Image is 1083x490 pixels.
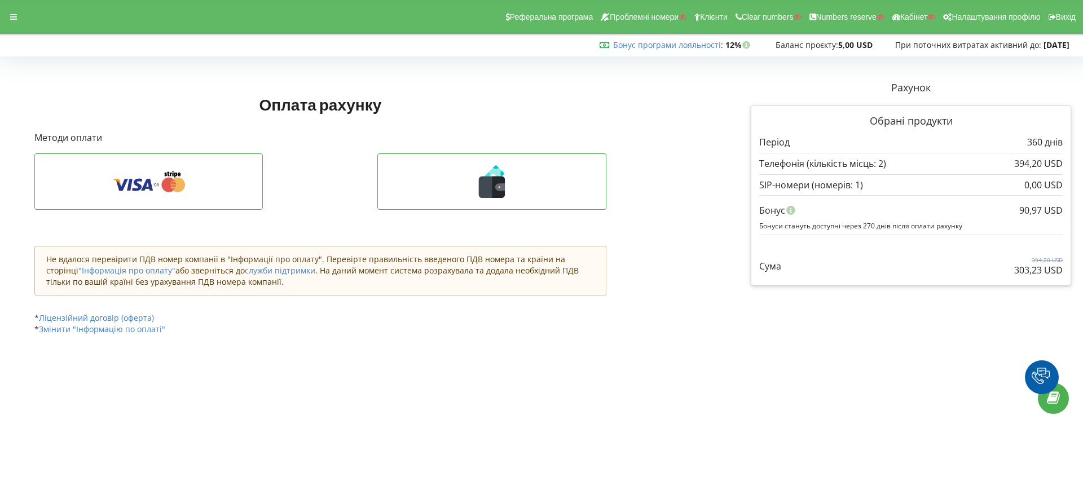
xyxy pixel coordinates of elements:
[759,200,1063,221] div: Бонус
[725,39,753,50] strong: 12%
[838,39,873,50] strong: 5,00 USD
[613,39,723,50] span: :
[34,131,606,144] p: Методи оплати
[78,265,175,276] a: "Інформація про оплату"
[1027,136,1063,149] p: 360 днів
[34,246,606,295] div: Не вдалося перевірити ПДВ номер компанії в "Інформації про оплату". Перевірте правильність введен...
[759,221,1063,231] p: Бонуси стануть доступні через 270 днів після оплати рахунку
[39,312,154,323] a: Ліцензійний договір (оферта)
[1056,12,1076,21] span: Вихід
[1024,179,1063,192] p: 0,00 USD
[510,12,593,21] span: Реферальна програма
[613,39,721,50] a: Бонус програми лояльності
[742,12,794,21] span: Clear numbers
[952,12,1040,21] span: Налаштування профілю
[816,12,877,21] span: Numbers reserve
[1014,256,1063,264] p: 394,20 USD
[34,94,606,114] h1: Оплата рахунку
[1014,264,1063,277] p: 303,23 USD
[759,157,886,170] p: Телефонія (кількість місць: 2)
[1019,200,1063,221] div: 90,97 USD
[39,324,165,334] a: Змінити "Інформацію по оплаті"
[610,12,679,21] span: Проблемні номери
[759,114,1063,129] p: Обрані продукти
[759,260,781,273] p: Сума
[759,136,790,149] p: Період
[900,12,928,21] span: Кабінет
[776,39,838,50] span: Баланс проєкту:
[245,265,315,276] a: служби підтримки
[751,81,1071,95] p: Рахунок
[895,39,1041,50] span: При поточних витратах активний до:
[759,179,863,192] p: SIP-номери (номерів: 1)
[700,12,728,21] span: Клієнти
[1014,157,1063,170] p: 394,20 USD
[1044,39,1069,50] strong: [DATE]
